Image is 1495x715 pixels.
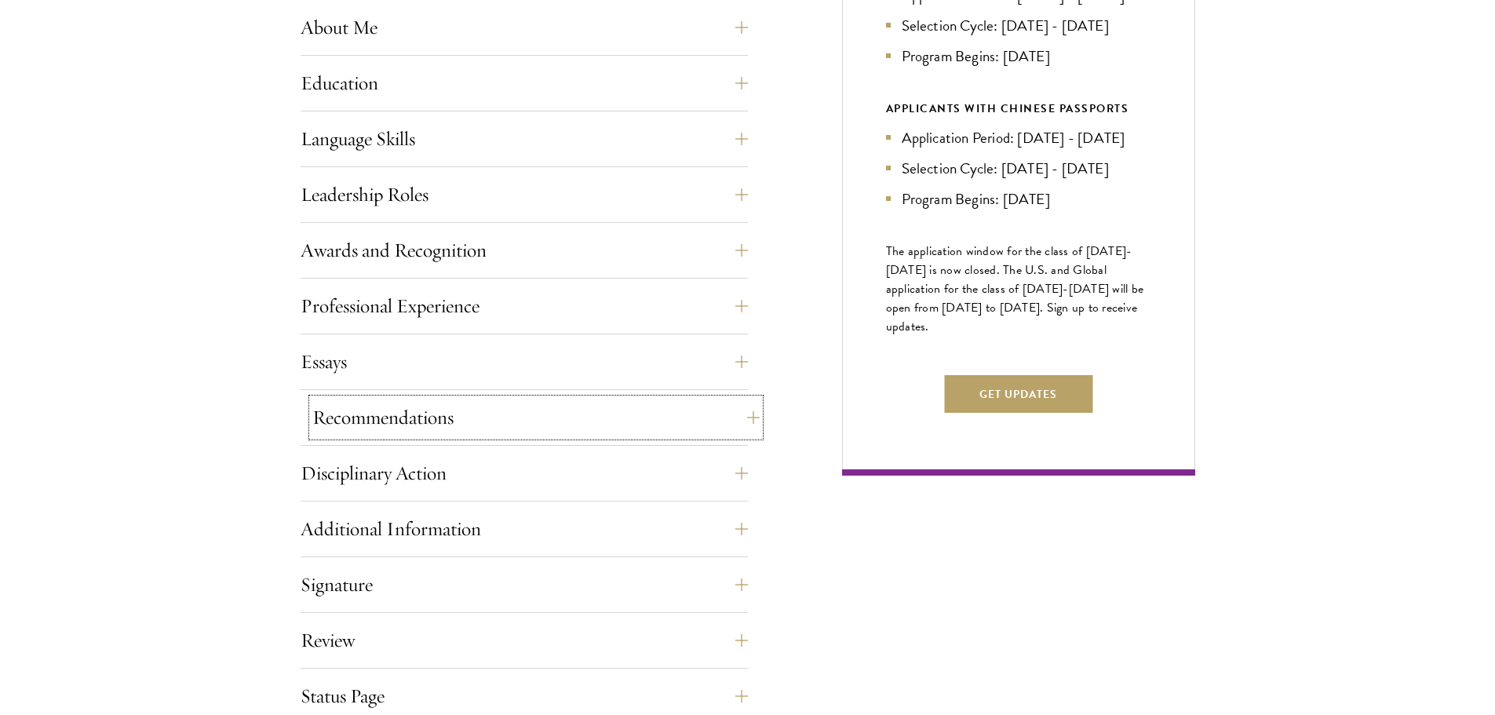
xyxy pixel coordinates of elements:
button: Disciplinary Action [301,454,748,492]
button: Language Skills [301,120,748,158]
button: Get Updates [944,375,1092,413]
button: Essays [301,343,748,381]
button: About Me [301,9,748,46]
li: Application Period: [DATE] - [DATE] [886,126,1151,149]
li: Program Begins: [DATE] [886,188,1151,210]
button: Signature [301,566,748,604]
span: The application window for the class of [DATE]-[DATE] is now closed. The U.S. and Global applicat... [886,242,1144,336]
button: Awards and Recognition [301,232,748,269]
button: Professional Experience [301,287,748,325]
button: Status Page [301,677,748,715]
li: Selection Cycle: [DATE] - [DATE] [886,157,1151,180]
button: Review [301,622,748,659]
button: Leadership Roles [301,176,748,213]
button: Recommendations [312,399,760,436]
li: Selection Cycle: [DATE] - [DATE] [886,14,1151,37]
div: APPLICANTS WITH CHINESE PASSPORTS [886,99,1151,119]
button: Additional Information [301,510,748,548]
button: Education [301,64,748,102]
li: Program Begins: [DATE] [886,45,1151,67]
